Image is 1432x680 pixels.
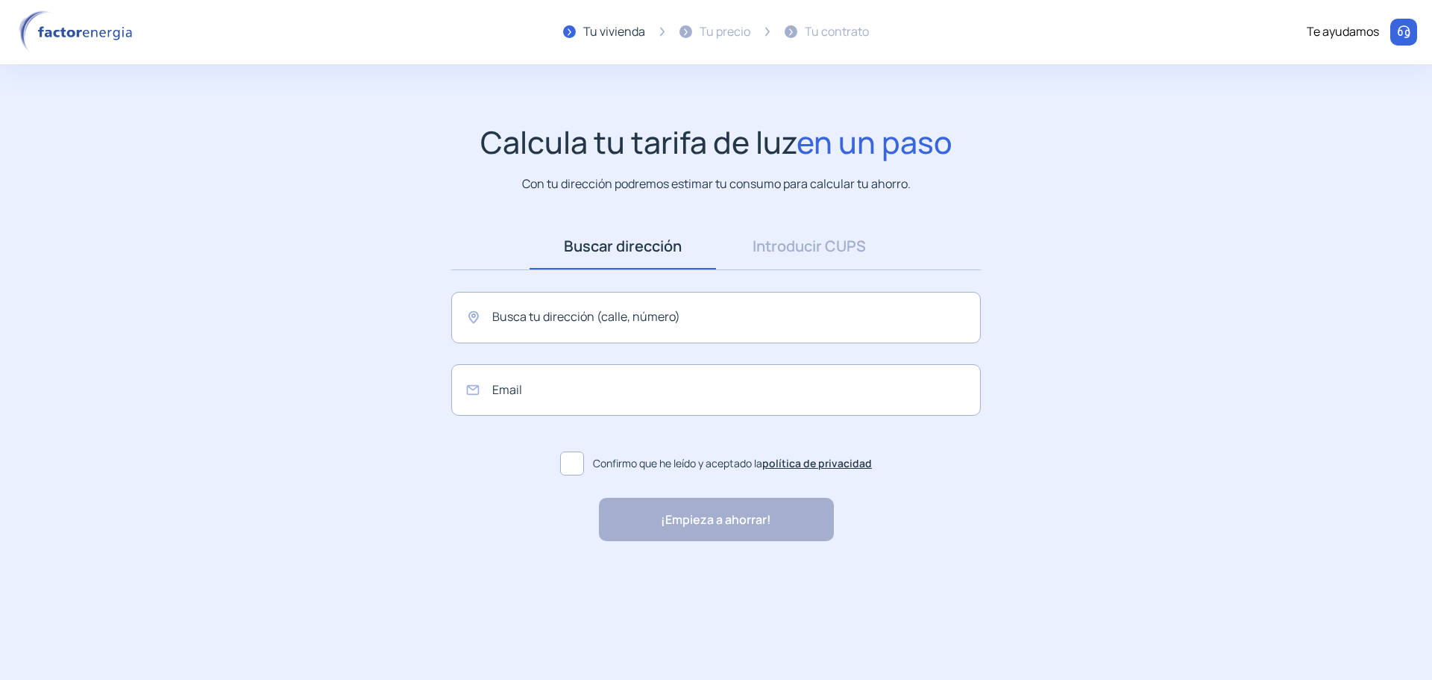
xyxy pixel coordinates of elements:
div: Te ayudamos [1307,22,1379,42]
div: Tu vivienda [583,22,645,42]
p: "Rapidez y buen trato al cliente" [574,560,747,579]
span: Confirmo que he leído y aceptado la [593,455,872,472]
img: logo factor [15,10,142,54]
img: llamar [1396,25,1411,40]
div: Tu contrato [805,22,869,42]
a: Introducir CUPS [716,223,902,269]
a: política de privacidad [762,456,872,470]
span: en un paso [797,121,952,163]
p: Con tu dirección podremos estimar tu consumo para calcular tu ahorro. [522,175,911,193]
div: Tu precio [700,22,750,42]
img: Trustpilot [754,564,858,575]
a: Buscar dirección [530,223,716,269]
h1: Calcula tu tarifa de luz [480,124,952,160]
